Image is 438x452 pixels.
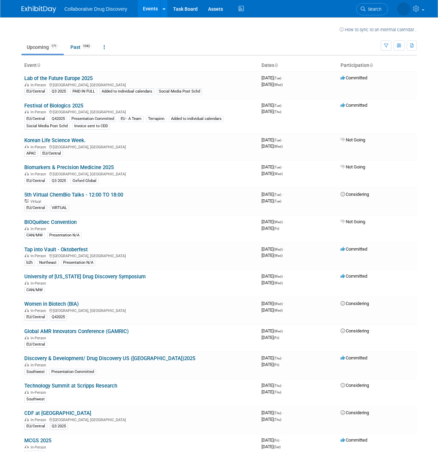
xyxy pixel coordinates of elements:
[24,273,146,280] a: University of [US_STATE] Drug Discovery Symposium
[81,44,92,49] span: 1042
[261,307,283,313] span: [DATE]
[25,336,29,339] img: In-Person Event
[24,383,117,389] a: Technology Summit at Scripps Research
[31,110,48,114] span: In-Person
[341,192,369,197] span: Considering
[25,281,29,285] img: In-Person Event
[24,328,129,334] a: Global AMR Innovators Conference (GAMRIC)
[282,137,283,142] span: -
[24,178,47,184] div: EU/Central
[341,137,365,142] span: Not Going
[70,178,98,184] div: Oxford Global
[49,369,96,375] div: Presentation Committed
[274,104,281,107] span: (Tue)
[261,444,281,449] span: [DATE]
[274,336,279,340] span: (Fri)
[341,164,365,169] span: Not Going
[24,171,256,176] div: [GEOGRAPHIC_DATA], [GEOGRAPHIC_DATA]
[261,437,281,443] span: [DATE]
[50,178,68,184] div: Q3 2025
[338,60,417,71] th: Participation
[31,227,48,231] span: In-Person
[69,116,116,122] div: Presentation Committed
[24,109,256,114] div: [GEOGRAPHIC_DATA], [GEOGRAPHIC_DATA]
[284,246,285,252] span: -
[40,150,63,157] div: EU/Central
[24,314,47,320] div: EU/Central
[22,60,259,71] th: Event
[24,253,256,258] div: [GEOGRAPHIC_DATA], [GEOGRAPHIC_DATA]
[31,83,48,87] span: In-Person
[169,116,224,122] div: Added to individual calendars
[274,83,283,87] span: (Wed)
[261,109,281,114] span: [DATE]
[31,445,48,450] span: In-Person
[274,445,281,449] span: (Sat)
[274,145,283,148] span: (Wed)
[261,75,283,80] span: [DATE]
[261,82,283,87] span: [DATE]
[24,417,256,422] div: [GEOGRAPHIC_DATA], [GEOGRAPHIC_DATA]
[261,355,283,360] span: [DATE]
[274,302,283,306] span: (Wed)
[282,383,283,388] span: -
[31,281,48,286] span: In-Person
[366,7,381,12] span: Search
[274,308,283,312] span: (Wed)
[65,41,97,54] a: Past1042
[274,193,281,197] span: (Tue)
[31,308,48,313] span: In-Person
[24,355,195,362] a: Discovery & Development/ Drug Discovery US ([GEOGRAPHIC_DATA])2025
[50,116,67,122] div: Q42025
[24,150,38,157] div: APAC
[72,123,110,129] div: Invoice sent to CDD
[25,390,29,394] img: In-Person Event
[24,144,256,149] div: [GEOGRAPHIC_DATA], [GEOGRAPHIC_DATA]
[261,362,279,367] span: [DATE]
[341,219,365,224] span: Not Going
[274,110,281,114] span: (Thu)
[341,103,367,108] span: Committed
[24,369,47,375] div: Southwest
[50,423,68,429] div: Q3 2025
[274,227,279,231] span: (Fri)
[282,75,283,80] span: -
[261,192,283,197] span: [DATE]
[261,301,285,306] span: [DATE]
[157,88,202,95] div: Social Media Post Schd
[24,246,88,253] a: Tap into Vault - Oktoberfest
[261,417,281,422] span: [DATE]
[24,423,47,429] div: EU/Central
[274,363,279,367] span: (Fri)
[274,281,283,285] span: (Wed)
[274,411,281,415] span: (Thu)
[24,164,114,171] a: Biomarkers & Precision Medicine 2025
[24,410,91,416] a: CDF at [GEOGRAPHIC_DATA]
[274,356,281,360] span: (Thu)
[25,145,29,148] img: In-Person Event
[341,437,367,443] span: Committed
[22,41,64,54] a: Upcoming171
[261,383,283,388] span: [DATE]
[31,199,43,204] span: Virtual
[274,384,281,388] span: (Thu)
[31,145,48,149] span: In-Person
[341,75,367,80] span: Committed
[261,410,283,415] span: [DATE]
[261,328,285,333] span: [DATE]
[341,273,367,279] span: Committed
[22,6,56,13] img: ExhibitDay
[284,301,285,306] span: -
[24,116,47,122] div: EU/Central
[284,219,285,224] span: -
[25,199,29,203] img: Virtual Event
[49,44,59,49] span: 171
[24,205,47,211] div: EU/Central
[282,192,283,197] span: -
[24,437,51,444] a: MCGS 2025
[261,219,285,224] span: [DATE]
[24,219,77,225] a: BIOQuébec Convention
[284,328,285,333] span: -
[341,383,369,388] span: Considering
[274,247,283,251] span: (Wed)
